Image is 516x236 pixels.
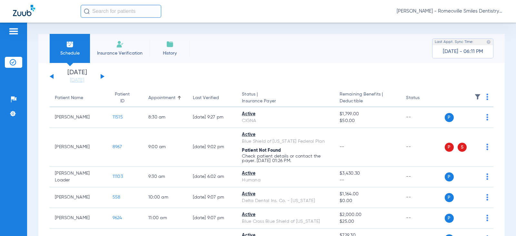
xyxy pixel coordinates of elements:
td: 9:30 AM [143,167,188,187]
span: Insurance Verification [95,50,145,56]
div: Blue Shield of [US_STATE] Federal Plan [242,138,329,145]
td: 8:30 AM [143,107,188,128]
td: [DATE] 6:02 AM [188,167,237,187]
span: 11103 [113,174,123,179]
a: [DATE] [58,77,96,84]
div: Last Verified [193,95,232,101]
td: [DATE] 9:07 PM [188,187,237,208]
img: last sync help info [486,40,491,44]
span: 11515 [113,115,123,119]
td: -- [401,107,444,128]
td: [PERSON_NAME] Loader [50,167,107,187]
span: $1,799.00 [340,111,396,118]
div: Patient Name [55,95,102,101]
td: 9:00 AM [143,128,188,167]
img: group-dot-blue.svg [486,194,488,200]
div: Appointment [148,95,183,101]
td: [PERSON_NAME] [50,187,107,208]
span: Schedule [55,50,85,56]
span: -- [340,177,396,184]
span: 9624 [113,216,122,220]
td: [DATE] 9:07 PM [188,208,237,229]
span: Patient Not Found [242,148,281,153]
span: Insurance Payer [242,98,329,105]
td: 11:00 AM [143,208,188,229]
img: Search Icon [84,8,90,14]
div: Patient ID [113,91,138,105]
span: P [445,113,454,122]
span: $25.00 [340,218,396,225]
div: Active [242,170,329,177]
span: S [458,143,467,152]
th: Remaining Benefits | [334,89,401,107]
p: Check patient details or contact the payer. [DATE] 01:26 PM. [242,154,329,163]
span: 558 [113,195,121,200]
td: [PERSON_NAME] [50,208,107,229]
span: P [445,214,454,223]
div: Appointment [148,95,175,101]
td: -- [401,128,444,167]
img: Zuub Logo [13,5,35,16]
span: 8967 [113,145,122,149]
td: -- [401,187,444,208]
img: group-dot-blue.svg [486,94,488,100]
img: group-dot-blue.svg [486,215,488,221]
span: P [445,172,454,181]
div: Active [242,191,329,198]
div: Delta Dental Ins. Co. - [US_STATE] [242,198,329,204]
img: group-dot-blue.svg [486,144,488,150]
img: hamburger-icon [8,27,19,35]
span: -- [340,145,344,149]
div: Patient ID [113,91,132,105]
div: Active [242,211,329,218]
div: Patient Name [55,95,83,101]
img: Manual Insurance Verification [116,40,124,48]
td: [DATE] 9:02 PM [188,128,237,167]
li: [DATE] [58,69,96,84]
div: Active [242,111,329,118]
span: $0.00 [340,198,396,204]
th: Status | [237,89,334,107]
img: Schedule [66,40,74,48]
img: filter.svg [474,94,481,100]
div: Blue Cross Blue Shield of [US_STATE] [242,218,329,225]
span: P [445,143,454,152]
img: group-dot-blue.svg [486,114,488,120]
td: 10:00 AM [143,187,188,208]
div: Last Verified [193,95,219,101]
span: $50.00 [340,118,396,124]
span: [PERSON_NAME] - Romeoville Smiles Dentistry [397,8,503,15]
input: Search for patients [81,5,161,18]
div: CIGNA [242,118,329,124]
td: [PERSON_NAME] [50,128,107,167]
td: [PERSON_NAME] [50,107,107,128]
img: group-dot-blue.svg [486,173,488,180]
span: $1,164.00 [340,191,396,198]
span: $3,430.30 [340,170,396,177]
span: $2,000.00 [340,211,396,218]
td: [DATE] 9:27 PM [188,107,237,128]
span: [DATE] - 06:11 PM [443,48,483,55]
td: -- [401,167,444,187]
span: Last Appt. Sync Time: [435,39,473,45]
td: -- [401,208,444,229]
span: History [154,50,185,56]
span: P [445,193,454,202]
div: Humana [242,177,329,184]
img: History [166,40,174,48]
div: Active [242,131,329,138]
span: Deductible [340,98,396,105]
th: Status [401,89,444,107]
